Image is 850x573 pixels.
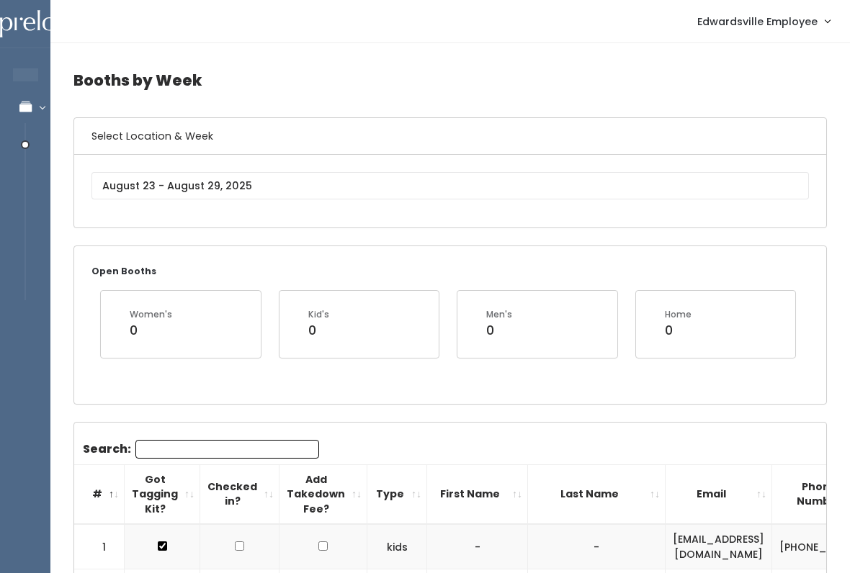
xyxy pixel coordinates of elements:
h6: Select Location & Week [74,118,826,155]
label: Search: [83,440,319,459]
th: First Name: activate to sort column ascending [427,464,528,524]
th: Last Name: activate to sort column ascending [528,464,666,524]
div: Kid's [308,308,329,321]
span: Edwardsville Employee [697,14,818,30]
th: Checked in?: activate to sort column ascending [200,464,279,524]
a: Edwardsville Employee [683,6,844,37]
th: Email: activate to sort column ascending [666,464,772,524]
small: Open Booths [91,265,156,277]
div: 0 [486,321,512,340]
td: - [528,524,666,569]
th: Add Takedown Fee?: activate to sort column ascending [279,464,367,524]
input: Search: [135,440,319,459]
div: 0 [308,321,329,340]
th: #: activate to sort column descending [74,464,125,524]
td: [EMAIL_ADDRESS][DOMAIN_NAME] [666,524,772,569]
h4: Booths by Week [73,60,827,100]
td: - [427,524,528,569]
div: Women's [130,308,172,321]
div: Home [665,308,692,321]
div: 0 [665,321,692,340]
td: 1 [74,524,125,569]
div: Men's [486,308,512,321]
th: Got Tagging Kit?: activate to sort column ascending [125,464,200,524]
div: 0 [130,321,172,340]
th: Type: activate to sort column ascending [367,464,427,524]
input: August 23 - August 29, 2025 [91,172,809,199]
td: kids [367,524,427,569]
